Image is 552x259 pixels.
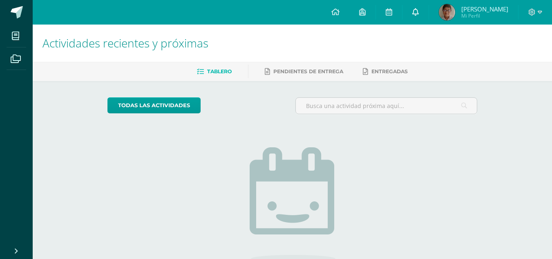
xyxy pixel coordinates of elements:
[273,68,343,74] span: Pendientes de entrega
[461,12,508,19] span: Mi Perfil
[207,68,232,74] span: Tablero
[439,4,455,20] img: 64dcc7b25693806399db2fba3b98ee94.png
[296,98,477,114] input: Busca una actividad próxima aquí...
[363,65,408,78] a: Entregadas
[265,65,343,78] a: Pendientes de entrega
[107,97,201,113] a: todas las Actividades
[197,65,232,78] a: Tablero
[42,35,208,51] span: Actividades recientes y próximas
[371,68,408,74] span: Entregadas
[461,5,508,13] span: [PERSON_NAME]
